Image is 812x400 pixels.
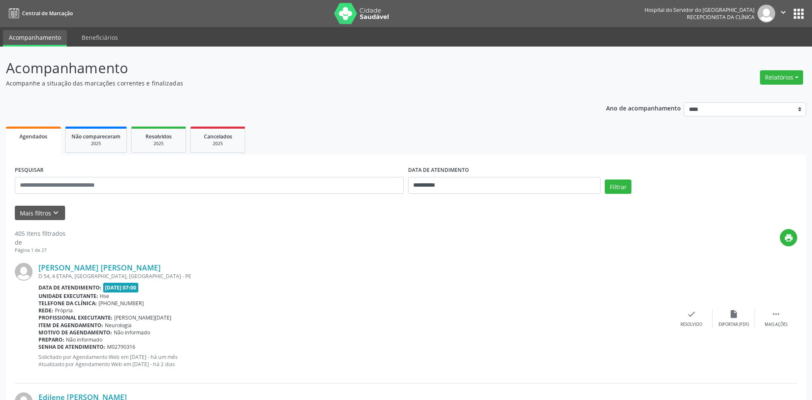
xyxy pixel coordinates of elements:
span: [PERSON_NAME][DATE] [114,314,171,321]
span: Resolvidos [145,133,172,140]
div: Página 1 de 27 [15,247,66,254]
a: Acompanhamento [3,30,67,47]
i: print [784,233,793,243]
span: [DATE] 07:00 [103,283,139,292]
span: Hse [100,292,109,300]
button: Relatórios [760,70,803,85]
div: Exportar (PDF) [719,322,749,328]
button: Mais filtroskeyboard_arrow_down [15,206,65,221]
span: Recepcionista da clínica [687,14,754,21]
div: Hospital do Servidor do [GEOGRAPHIC_DATA] [645,6,754,14]
a: [PERSON_NAME] [PERSON_NAME] [38,263,161,272]
b: Rede: [38,307,53,314]
div: D 54, 4 ETAPA, [GEOGRAPHIC_DATA], [GEOGRAPHIC_DATA] - PE [38,273,670,280]
b: Data de atendimento: [38,284,101,291]
div: 2025 [197,141,239,147]
button: Filtrar [605,179,631,194]
div: Mais ações [765,322,787,328]
span: [PHONE_NUMBER] [99,300,144,307]
i:  [771,309,781,319]
p: Acompanhamento [6,58,566,79]
a: Central de Marcação [6,6,73,20]
b: Unidade executante: [38,292,98,300]
p: Solicitado por Agendamento Web em [DATE] - há um mês Atualizado por Agendamento Web em [DATE] - h... [38,353,670,368]
span: Neurologia [105,322,132,329]
div: de [15,238,66,247]
span: Não informado [66,336,102,343]
i: check [687,309,696,319]
a: Beneficiários [76,30,124,45]
label: DATA DE ATENDIMENTO [408,164,469,177]
i:  [779,8,788,17]
label: PESQUISAR [15,164,44,177]
span: Central de Marcação [22,10,73,17]
div: 2025 [137,141,180,147]
b: Profissional executante: [38,314,112,321]
div: 405 itens filtrados [15,229,66,238]
img: img [757,5,775,22]
i: insert_drive_file [729,309,738,319]
div: 2025 [71,141,121,147]
p: Acompanhe a situação das marcações correntes e finalizadas [6,79,566,88]
span: Não compareceram [71,133,121,140]
p: Ano de acompanhamento [606,102,681,113]
button:  [775,5,791,22]
b: Preparo: [38,336,64,343]
span: Própria [55,307,73,314]
span: M02790316 [107,343,135,350]
span: Não informado [114,329,150,336]
b: Item de agendamento: [38,322,103,329]
b: Senha de atendimento: [38,343,105,350]
button: print [780,229,797,246]
i: keyboard_arrow_down [51,208,60,218]
b: Telefone da clínica: [38,300,97,307]
div: Resolvido [680,322,702,328]
span: Agendados [19,133,47,140]
b: Motivo de agendamento: [38,329,112,336]
span: Cancelados [204,133,232,140]
button: apps [791,6,806,21]
img: img [15,263,33,281]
